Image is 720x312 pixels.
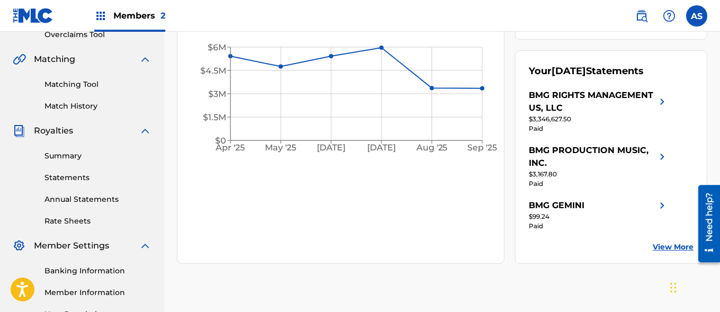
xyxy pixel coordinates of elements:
[45,216,152,227] a: Rate Sheets
[663,10,675,22] img: help
[45,172,152,183] a: Statements
[659,5,680,26] div: Help
[34,239,109,252] span: Member Settings
[45,265,152,277] a: Banking Information
[653,242,694,253] a: View More
[529,212,669,221] div: $99.24
[200,66,226,76] tspan: $4.5M
[529,64,644,78] div: Your Statements
[113,10,165,22] span: Members
[529,144,669,189] a: BMG PRODUCTION MUSIC, INC.right chevron icon$3,167.80Paid
[631,5,652,26] a: Public Search
[139,124,152,137] img: expand
[215,136,226,146] tspan: $0
[529,114,669,124] div: $3,346,627.50
[94,10,107,22] img: Top Rightsholders
[317,143,345,153] tspan: [DATE]
[45,194,152,205] a: Annual Statements
[265,143,297,153] tspan: May '25
[529,199,584,212] div: BMG GEMINI
[13,53,26,66] img: Matching
[416,143,448,153] tspan: Aug '25
[635,10,648,22] img: search
[203,112,226,122] tspan: $1.5M
[529,89,669,133] a: BMG RIGHTS MANAGEMENT US, LLCright chevron icon$3,346,627.50Paid
[529,144,656,170] div: BMG PRODUCTION MUSIC, INC.
[45,29,152,40] a: Overclaims Tool
[208,89,226,99] tspan: $3M
[34,53,75,66] span: Matching
[667,261,720,312] iframe: Chat Widget
[45,79,152,90] a: Matching Tool
[368,143,396,153] tspan: [DATE]
[13,124,25,137] img: Royalties
[670,272,677,304] div: Drag
[13,239,25,252] img: Member Settings
[13,8,54,23] img: MLC Logo
[656,199,669,212] img: right chevron icon
[529,170,669,179] div: $3,167.80
[45,101,152,112] a: Match History
[656,89,669,114] img: right chevron icon
[686,5,707,26] div: User Menu
[139,53,152,66] img: expand
[529,179,669,189] div: Paid
[161,11,165,21] span: 2
[216,143,245,153] tspan: Apr '25
[45,287,152,298] a: Member Information
[529,89,656,114] div: BMG RIGHTS MANAGEMENT US, LLC
[468,143,497,153] tspan: Sep '25
[529,124,669,133] div: Paid
[552,65,586,77] span: [DATE]
[690,181,720,266] iframe: Resource Center
[529,199,669,231] a: BMG GEMINIright chevron icon$99.24Paid
[34,124,73,137] span: Royalties
[656,144,669,170] img: right chevron icon
[139,239,152,252] img: expand
[529,221,669,231] div: Paid
[45,150,152,162] a: Summary
[208,42,226,52] tspan: $6M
